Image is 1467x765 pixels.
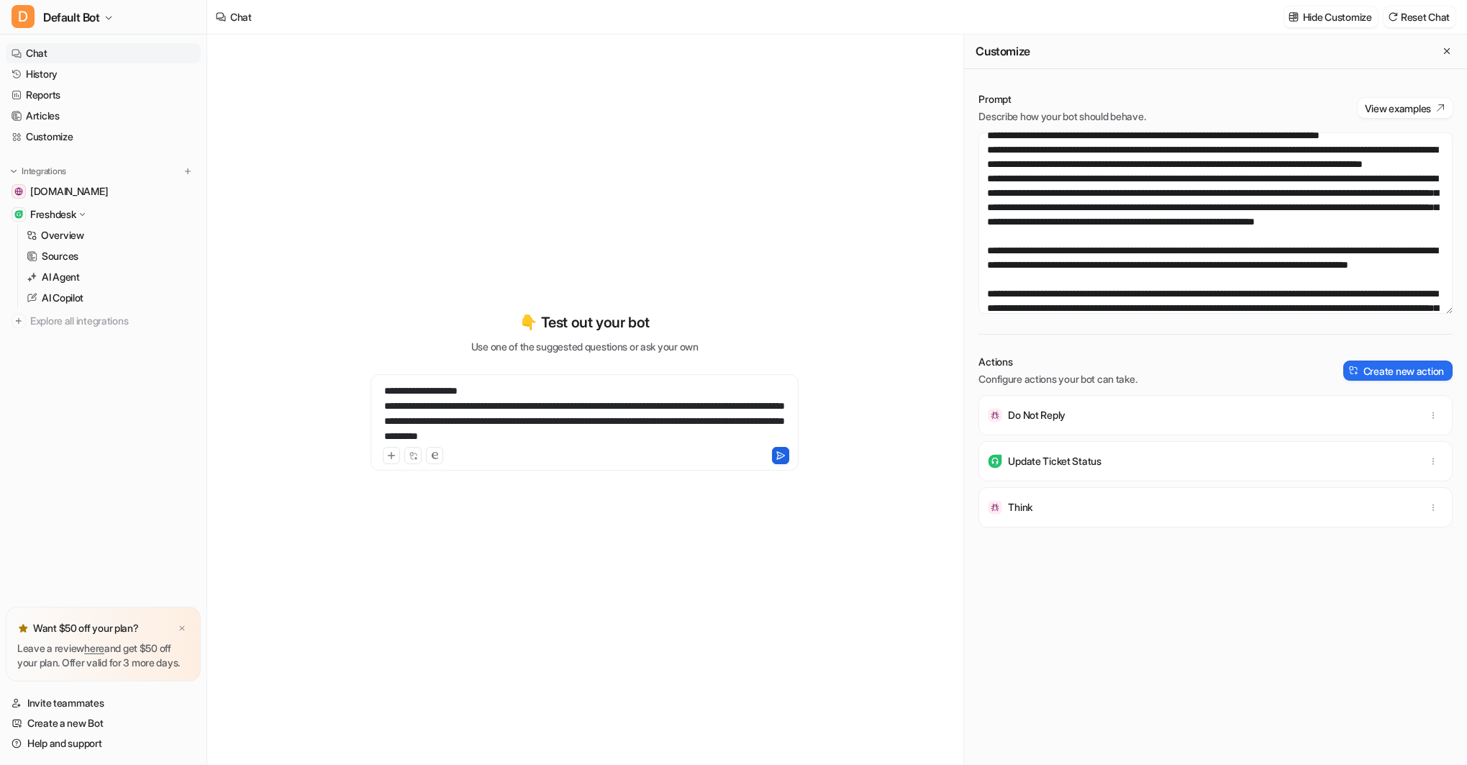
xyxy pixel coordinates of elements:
[42,270,80,284] p: AI Agent
[6,181,201,202] a: drivingtests.co.uk[DOMAIN_NAME]
[6,311,201,331] a: Explore all integrations
[1438,42,1455,60] button: Close flyout
[30,207,76,222] p: Freshdesk
[42,291,83,305] p: AI Copilot
[6,733,201,753] a: Help and support
[22,166,66,177] p: Integrations
[988,408,1002,422] img: Do Not Reply icon
[42,249,78,263] p: Sources
[1289,12,1299,22] img: customize
[12,314,26,328] img: explore all integrations
[17,641,189,670] p: Leave a review and get $50 off your plan. Offer valid for 3 more days.
[1358,98,1453,118] button: View examples
[1343,361,1453,381] button: Create new action
[43,7,100,27] span: Default Bot
[9,166,19,176] img: expand menu
[6,127,201,147] a: Customize
[33,621,139,635] p: Want $50 off your plan?
[978,372,1137,386] p: Configure actions your bot can take.
[1008,454,1101,468] p: Update Ticket Status
[12,5,35,28] span: D
[17,623,29,634] img: star
[21,267,201,287] a: AI Agent
[976,44,1030,58] h2: Customize
[1284,6,1378,27] button: Hide Customize
[988,454,1002,468] img: Update Ticket Status icon
[6,85,201,105] a: Reports
[84,642,104,654] a: here
[14,187,23,196] img: drivingtests.co.uk
[30,309,195,332] span: Explore all integrations
[6,64,201,84] a: History
[6,164,71,178] button: Integrations
[978,109,1145,124] p: Describe how your bot should behave.
[230,9,252,24] div: Chat
[519,312,649,333] p: 👇 Test out your bot
[6,43,201,63] a: Chat
[14,210,23,219] img: Freshdesk
[1008,500,1032,515] p: Think
[6,106,201,126] a: Articles
[6,713,201,733] a: Create a new Bot
[30,184,108,199] span: [DOMAIN_NAME]
[988,500,1002,515] img: Think icon
[978,92,1145,107] p: Prompt
[1349,366,1359,376] img: create-action-icon.svg
[183,166,193,176] img: menu_add.svg
[1384,6,1455,27] button: Reset Chat
[1303,9,1372,24] p: Hide Customize
[471,339,699,354] p: Use one of the suggested questions or ask your own
[6,693,201,713] a: Invite teammates
[1008,408,1066,422] p: Do Not Reply
[21,225,201,245] a: Overview
[21,246,201,266] a: Sources
[978,355,1137,369] p: Actions
[21,288,201,308] a: AI Copilot
[41,228,84,243] p: Overview
[1388,12,1398,22] img: reset
[178,624,186,633] img: x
